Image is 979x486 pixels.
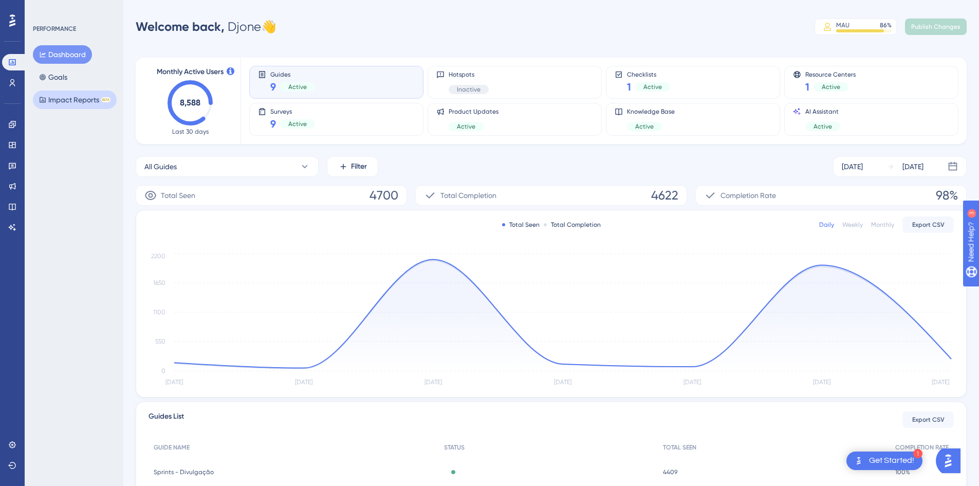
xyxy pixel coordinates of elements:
[154,468,214,476] span: Sprints - Divulgação
[457,85,481,94] span: Inactive
[270,70,315,78] span: Guides
[643,83,662,91] span: Active
[836,21,849,29] div: MAU
[270,117,276,131] span: 9
[895,443,949,452] span: COMPLETION RATE
[136,19,225,34] span: Welcome back,
[902,411,954,428] button: Export CSV
[895,468,910,476] span: 100%
[932,379,949,386] tspan: [DATE]
[444,443,465,452] span: STATUS
[33,68,73,86] button: Goals
[822,83,840,91] span: Active
[157,66,224,78] span: Monthly Active Users
[627,70,670,78] span: Checklists
[370,187,398,204] span: 4700
[149,410,184,429] span: Guides List
[869,455,914,466] div: Get Started!
[351,160,367,173] span: Filter
[905,19,967,35] button: Publish Changes
[33,91,117,109] button: Impact ReportsBETA
[136,156,319,177] button: All Guides
[457,122,475,131] span: Active
[902,217,954,233] button: Export CSV
[101,97,110,102] div: BETA
[871,221,894,229] div: Monthly
[842,160,863,173] div: [DATE]
[880,21,892,29] div: 86 %
[155,338,165,345] tspan: 550
[846,452,922,470] div: Open Get Started! checklist, remaining modules: 1
[936,187,958,204] span: 98%
[165,379,183,386] tspan: [DATE]
[721,189,776,202] span: Completion Rate
[424,379,442,386] tspan: [DATE]
[180,98,200,107] text: 8,588
[327,156,378,177] button: Filter
[635,122,654,131] span: Active
[270,107,315,115] span: Surveys
[24,3,64,15] span: Need Help?
[651,187,678,204] span: 4622
[911,23,960,31] span: Publish Changes
[502,221,540,229] div: Total Seen
[853,455,865,467] img: launcher-image-alternative-text
[663,468,677,476] span: 4409
[813,379,830,386] tspan: [DATE]
[136,19,276,35] div: Djone 👋
[33,25,76,33] div: PERFORMANCE
[805,80,809,94] span: 1
[288,120,307,128] span: Active
[805,70,856,78] span: Resource Centers
[161,367,165,374] tspan: 0
[288,83,307,91] span: Active
[819,221,834,229] div: Daily
[627,80,631,94] span: 1
[172,128,209,136] span: Last 30 days
[153,309,165,316] tspan: 1100
[684,379,701,386] tspan: [DATE]
[161,189,195,202] span: Total Seen
[842,221,863,229] div: Weekly
[913,449,922,458] div: 1
[902,160,923,173] div: [DATE]
[449,107,498,116] span: Product Updates
[144,160,177,173] span: All Guides
[33,45,92,64] button: Dashboard
[71,5,75,13] div: 3
[912,416,945,424] span: Export CSV
[151,253,165,260] tspan: 2200
[154,443,190,452] span: GUIDE NAME
[449,70,489,79] span: Hotspots
[936,445,967,476] iframe: UserGuiding AI Assistant Launcher
[544,221,601,229] div: Total Completion
[912,221,945,229] span: Export CSV
[440,189,496,202] span: Total Completion
[295,379,312,386] tspan: [DATE]
[270,80,276,94] span: 9
[663,443,696,452] span: TOTAL SEEN
[805,107,840,116] span: AI Assistant
[814,122,832,131] span: Active
[627,107,675,116] span: Knowledge Base
[554,379,571,386] tspan: [DATE]
[153,279,165,286] tspan: 1650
